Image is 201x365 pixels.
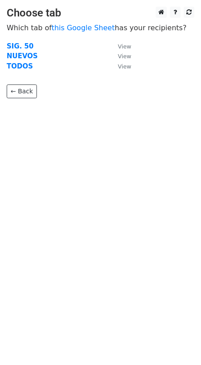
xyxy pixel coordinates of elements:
[109,52,131,60] a: View
[7,42,34,50] a: SIG. 50
[7,62,33,70] a: TODOS
[52,24,115,32] a: this Google Sheet
[7,52,38,60] a: NUEVOS
[109,62,131,70] a: View
[109,42,131,50] a: View
[118,63,131,70] small: View
[118,43,131,50] small: View
[7,7,194,20] h3: Choose tab
[7,23,194,32] p: Which tab of has your recipients?
[7,84,37,98] a: ← Back
[118,53,131,60] small: View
